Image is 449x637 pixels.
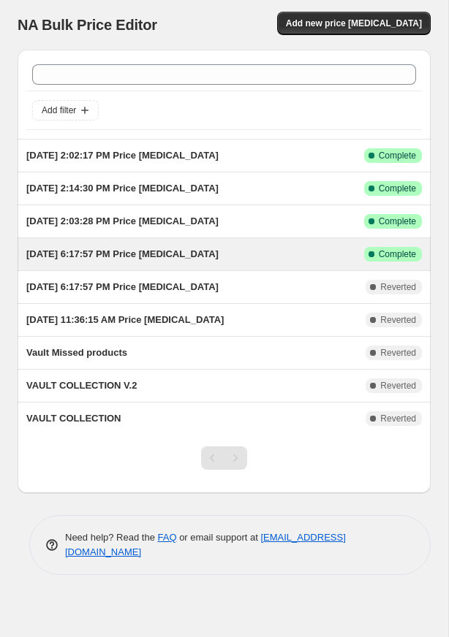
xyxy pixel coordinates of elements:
[201,446,247,470] nav: Pagination
[32,100,99,121] button: Add filter
[26,347,127,358] span: Vault Missed products
[26,183,219,194] span: [DATE] 2:14:30 PM Price [MEDICAL_DATA]
[380,281,416,293] span: Reverted
[42,104,76,116] span: Add filter
[380,347,416,359] span: Reverted
[380,314,416,326] span: Reverted
[379,248,416,260] span: Complete
[26,248,219,259] span: [DATE] 6:17:57 PM Price [MEDICAL_DATA]
[286,18,422,29] span: Add new price [MEDICAL_DATA]
[277,12,431,35] button: Add new price [MEDICAL_DATA]
[26,150,219,161] span: [DATE] 2:02:17 PM Price [MEDICAL_DATA]
[379,183,416,194] span: Complete
[26,380,137,391] span: VAULT COLLECTION V.2
[158,532,177,543] a: FAQ
[26,215,219,226] span: [DATE] 2:03:28 PM Price [MEDICAL_DATA]
[380,380,416,392] span: Reverted
[26,413,121,424] span: VAULT COLLECTION
[379,150,416,161] span: Complete
[177,532,261,543] span: or email support at
[379,215,416,227] span: Complete
[65,532,158,543] span: Need help? Read the
[26,281,219,292] span: [DATE] 6:17:57 PM Price [MEDICAL_DATA]
[380,413,416,424] span: Reverted
[26,314,224,325] span: [DATE] 11:36:15 AM Price [MEDICAL_DATA]
[18,17,157,33] span: NA Bulk Price Editor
